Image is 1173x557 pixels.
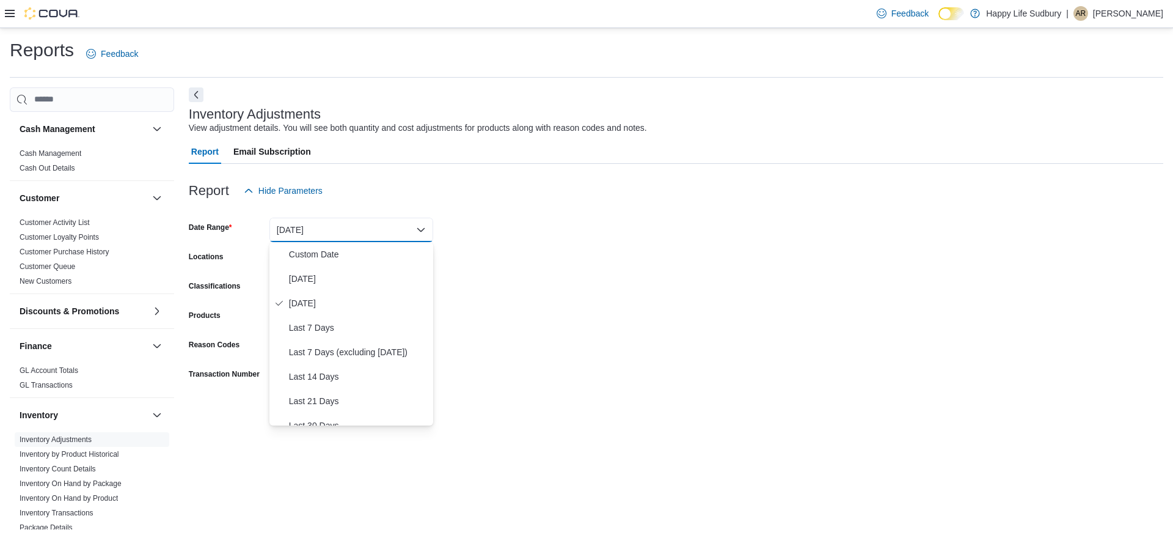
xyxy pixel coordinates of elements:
span: GL Account Totals [20,366,78,375]
span: New Customers [20,276,71,286]
button: Cash Management [20,123,147,135]
button: Hide Parameters [239,179,327,203]
a: Inventory Adjustments [20,435,92,444]
label: Products [189,311,221,320]
button: Cash Management [150,122,164,136]
label: Reason Codes [189,340,239,350]
div: Cash Management [10,146,174,180]
h3: Inventory Adjustments [189,107,321,122]
h3: Inventory [20,409,58,421]
a: Inventory Transactions [20,509,93,517]
span: Feedback [891,7,929,20]
span: [DATE] [289,296,428,311]
div: Select listbox [269,242,433,426]
a: Feedback [872,1,934,26]
button: Inventory [20,409,147,421]
button: Customer [20,192,147,204]
div: Finance [10,363,174,397]
a: Inventory On Hand by Product [20,494,118,503]
span: Last 7 Days [289,320,428,335]
p: Happy Life Sudbury [986,6,1061,21]
a: Customer Loyalty Points [20,233,99,242]
span: GL Transactions [20,380,73,390]
a: Cash Management [20,149,81,158]
span: Report [191,139,219,164]
button: Discounts & Promotions [150,304,164,319]
span: Inventory On Hand by Package [20,479,122,489]
h1: Reports [10,38,74,62]
button: Finance [20,340,147,352]
span: Hide Parameters [258,185,323,197]
span: Last 30 Days [289,418,428,433]
h3: Discounts & Promotions [20,305,119,317]
label: Date Range [189,223,232,232]
div: View adjustment details. You will see both quantity and cost adjustments for products along with ... [189,122,647,135]
h3: Customer [20,192,59,204]
a: Package Details [20,523,73,532]
span: Inventory On Hand by Product [20,493,118,503]
button: Discounts & Promotions [20,305,147,317]
p: | [1066,6,1069,21]
input: Dark Mode [938,7,964,20]
label: Classifications [189,281,241,291]
a: Inventory by Product Historical [20,450,119,459]
span: Inventory Transactions [20,508,93,518]
a: Customer Purchase History [20,248,109,256]
span: Custom Date [289,247,428,262]
span: Customer Loyalty Points [20,232,99,242]
button: Next [189,87,203,102]
div: Customer [10,215,174,293]
span: Last 14 Days [289,369,428,384]
span: Last 21 Days [289,394,428,408]
button: [DATE] [269,218,433,242]
a: Inventory Count Details [20,465,96,473]
p: [PERSON_NAME] [1093,6,1163,21]
span: Package Details [20,523,73,533]
a: New Customers [20,277,71,286]
a: GL Account Totals [20,366,78,375]
a: Cash Out Details [20,164,75,172]
label: Locations [189,252,224,262]
a: Feedback [81,42,143,66]
a: Customer Activity List [20,218,90,227]
span: Feedback [101,48,138,60]
h3: Finance [20,340,52,352]
span: Inventory Count Details [20,464,96,474]
span: Email Subscription [233,139,311,164]
img: Cova [24,7,79,20]
a: Inventory On Hand by Package [20,479,122,488]
span: [DATE] [289,271,428,286]
button: Customer [150,191,164,205]
span: AR [1076,6,1086,21]
h3: Report [189,183,229,198]
span: Cash Management [20,149,81,158]
h3: Cash Management [20,123,95,135]
button: Finance [150,339,164,353]
div: Ashley Robertson [1073,6,1088,21]
span: Inventory Adjustments [20,435,92,444]
span: Cash Out Details [20,163,75,173]
button: Inventory [150,408,164,422]
span: Last 7 Days (excluding [DATE]) [289,345,428,360]
span: Inventory by Product Historical [20,449,119,459]
a: Customer Queue [20,262,75,271]
a: GL Transactions [20,381,73,389]
label: Transaction Number [189,369,260,379]
span: Customer Purchase History [20,247,109,257]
